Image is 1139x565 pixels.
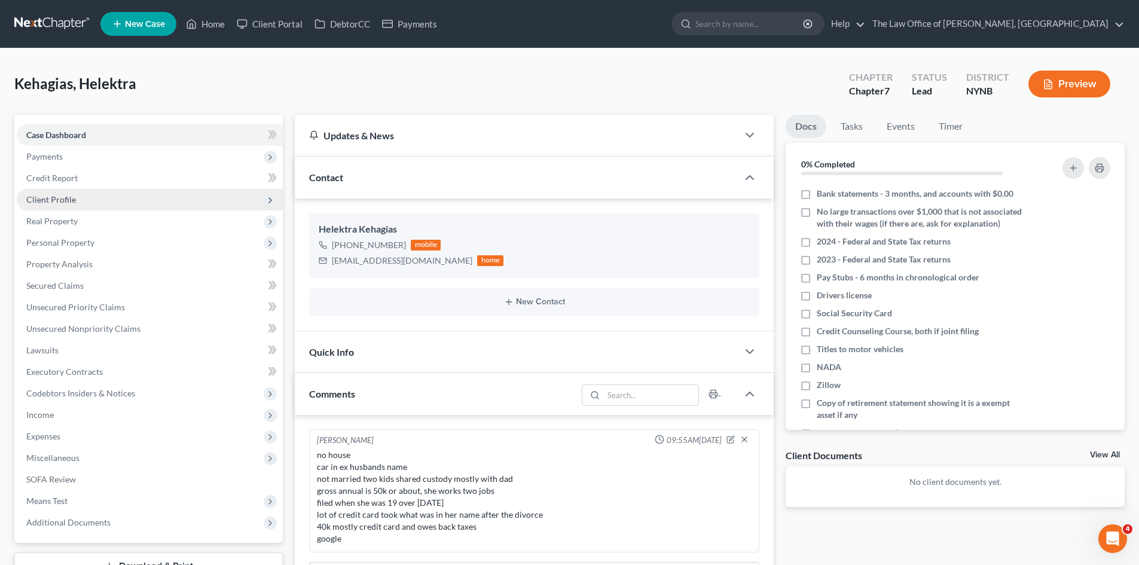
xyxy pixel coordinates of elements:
[26,388,135,398] span: Codebtors Insiders & Notices
[849,71,893,84] div: Chapter
[17,361,283,383] a: Executory Contracts
[695,13,805,35] input: Search by name...
[795,476,1115,488] p: No client documents yet.
[817,343,903,355] span: Titles to motor vehicles
[309,346,354,358] span: Quick Info
[317,449,752,545] div: no house car in ex husbands name not married two kids shared custody mostly with dad gross annual...
[231,13,309,35] a: Client Portal
[817,236,951,248] span: 2024 - Federal and State Tax returns
[17,124,283,146] a: Case Dashboard
[332,255,472,267] div: [EMAIL_ADDRESS][DOMAIN_NAME]
[376,13,443,35] a: Payments
[966,84,1009,98] div: NYNB
[411,240,441,251] div: mobile
[817,379,841,391] span: Zillow
[817,289,872,301] span: Drivers license
[929,115,972,138] a: Timer
[180,13,231,35] a: Home
[786,449,862,462] div: Client Documents
[1028,71,1110,97] button: Preview
[26,194,76,204] span: Client Profile
[831,115,872,138] a: Tasks
[14,75,136,92] span: Kehagias, Helektra
[1090,451,1120,459] a: View All
[912,84,947,98] div: Lead
[817,361,841,373] span: NADA
[309,172,343,183] span: Contact
[817,188,1013,200] span: Bank statements - 3 months, and accounts with $0.00
[17,254,283,275] a: Property Analysis
[26,237,94,248] span: Personal Property
[866,13,1124,35] a: The Law Office of [PERSON_NAME], [GEOGRAPHIC_DATA]
[877,115,924,138] a: Events
[309,129,723,142] div: Updates & News
[17,340,283,361] a: Lawsuits
[667,435,722,446] span: 09:55AM[DATE]
[319,297,750,307] button: New Contact
[319,222,750,237] div: Helektra Kehagias
[966,71,1009,84] div: District
[884,85,890,96] span: 7
[125,20,165,29] span: New Case
[332,239,406,251] div: [PHONE_NUMBER]
[786,115,826,138] a: Docs
[817,271,979,283] span: Pay Stubs - 6 months in chronological order
[26,302,125,312] span: Unsecured Priority Claims
[17,275,283,297] a: Secured Claims
[17,469,283,490] a: SOFA Review
[817,427,1030,451] span: Additional Creditors (Medical, or Creditors not on Credit Report)
[26,130,86,140] span: Case Dashboard
[17,318,283,340] a: Unsecured Nonpriority Claims
[825,13,865,35] a: Help
[26,151,63,161] span: Payments
[26,345,59,355] span: Lawsuits
[26,474,76,484] span: SOFA Review
[477,255,503,266] div: home
[26,431,60,441] span: Expenses
[817,325,979,337] span: Credit Counseling Course, both if joint filing
[604,385,699,405] input: Search...
[26,280,84,291] span: Secured Claims
[26,517,111,527] span: Additional Documents
[26,216,78,226] span: Real Property
[801,159,855,169] strong: 0% Completed
[1123,524,1132,534] span: 4
[817,206,1030,230] span: No large transactions over $1,000 that is not associated with their wages (if there are, ask for ...
[817,397,1030,421] span: Copy of retirement statement showing it is a exempt asset if any
[309,388,355,399] span: Comments
[26,453,80,463] span: Miscellaneous
[26,259,93,269] span: Property Analysis
[26,173,78,183] span: Credit Report
[26,496,68,506] span: Means Test
[817,254,951,265] span: 2023 - Federal and State Tax returns
[17,167,283,189] a: Credit Report
[26,367,103,377] span: Executory Contracts
[26,323,141,334] span: Unsecured Nonpriority Claims
[26,410,54,420] span: Income
[912,71,947,84] div: Status
[817,307,892,319] span: Social Security Card
[849,84,893,98] div: Chapter
[17,297,283,318] a: Unsecured Priority Claims
[317,435,374,447] div: [PERSON_NAME]
[1098,524,1127,553] iframe: Intercom live chat
[309,13,376,35] a: DebtorCC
